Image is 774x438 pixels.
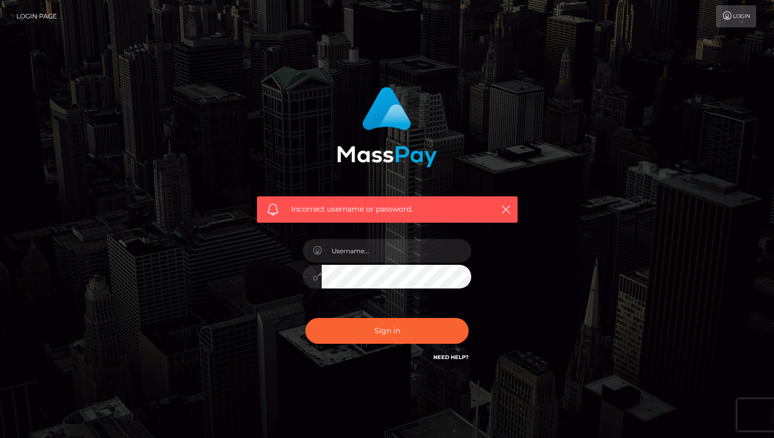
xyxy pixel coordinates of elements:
[291,204,483,215] span: Incorrect username or password.
[433,354,469,361] a: Need Help?
[337,87,437,167] img: MassPay Login
[322,239,471,263] input: Username...
[716,5,756,27] a: Login
[305,318,469,344] button: Sign in
[16,5,57,27] a: Login Page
